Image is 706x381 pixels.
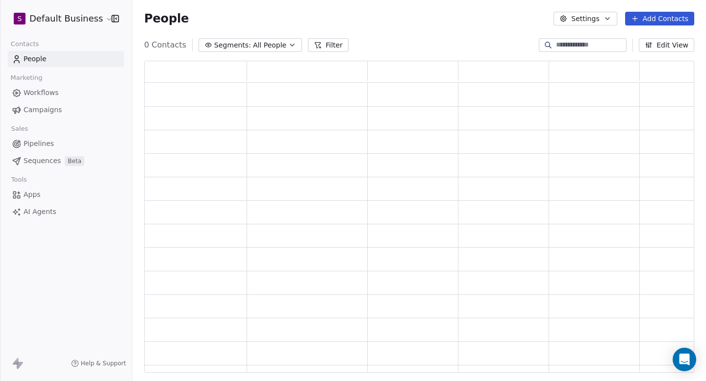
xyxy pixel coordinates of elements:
a: People [8,51,124,67]
div: Open Intercom Messenger [673,348,696,371]
span: 0 Contacts [144,39,186,51]
button: Add Contacts [625,12,694,25]
span: Apps [24,190,41,200]
a: Workflows [8,85,124,101]
span: Campaigns [24,105,62,115]
a: SequencesBeta [8,153,124,169]
a: Campaigns [8,102,124,118]
span: Contacts [6,37,43,51]
a: AI Agents [8,204,124,220]
span: Sales [7,121,32,136]
span: Help & Support [81,359,126,367]
a: Apps [8,187,124,203]
span: Workflows [24,88,59,98]
span: S [18,14,22,24]
span: People [144,11,189,26]
span: AI Agents [24,207,56,217]
button: Filter [308,38,349,52]
span: Pipelines [24,139,54,149]
span: Default Business [29,12,103,25]
a: Pipelines [8,136,124,152]
span: All People [253,40,286,50]
a: Help & Support [71,359,126,367]
span: Beta [65,156,84,166]
span: Segments: [214,40,251,50]
span: Tools [7,172,31,187]
span: Sequences [24,156,61,166]
button: Settings [554,12,617,25]
button: SDefault Business [12,10,104,27]
button: Edit View [639,38,694,52]
span: People [24,54,47,64]
span: Marketing [6,71,47,85]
